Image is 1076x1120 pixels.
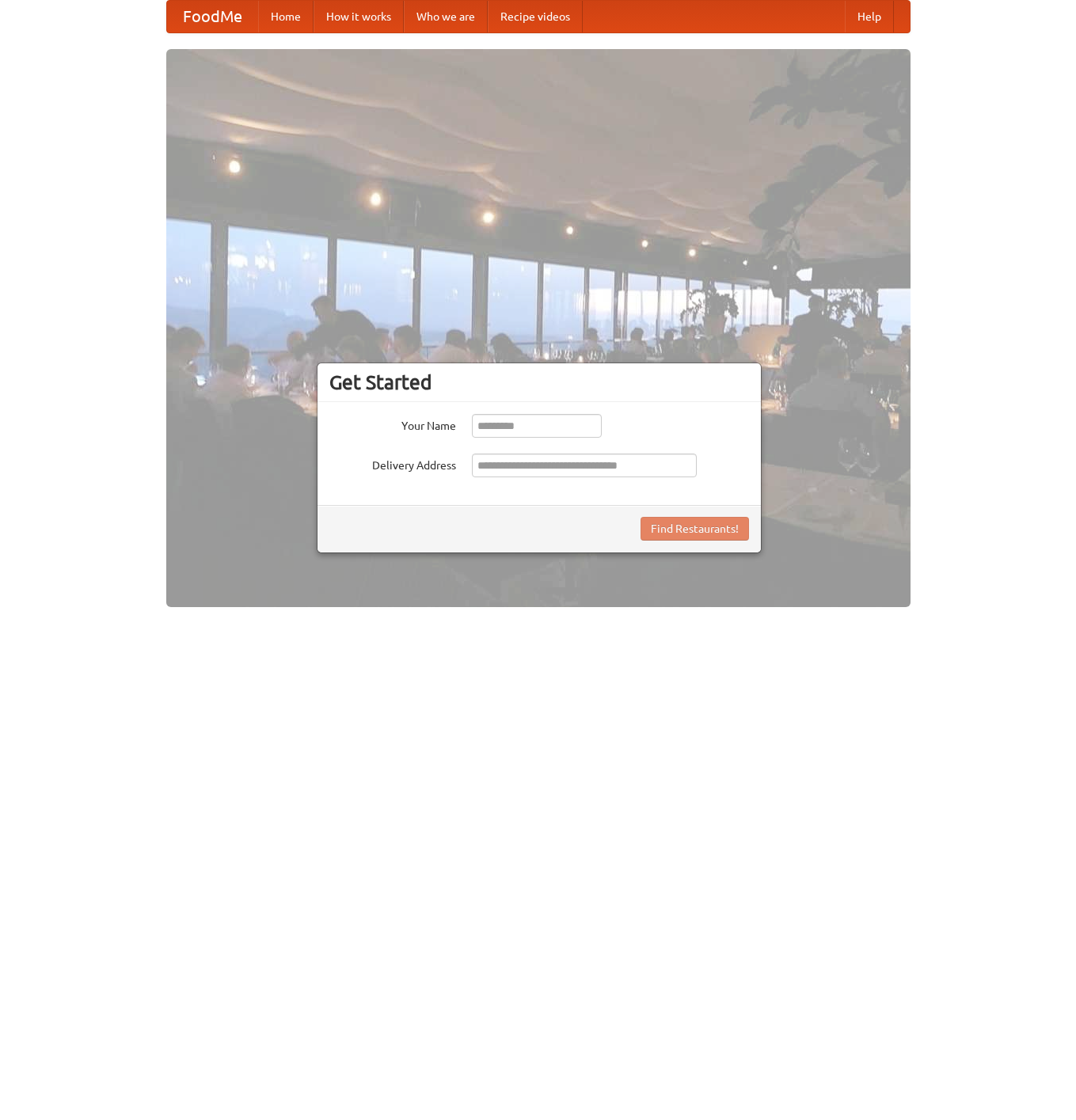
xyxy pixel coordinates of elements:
[167,1,258,32] a: FoodMe
[641,517,749,541] button: Find Restaurants!
[329,414,456,434] label: Your Name
[404,1,488,32] a: Who we are
[314,1,404,32] a: How it works
[488,1,583,32] a: Recipe videos
[845,1,894,32] a: Help
[329,370,749,394] h3: Get Started
[329,454,456,473] label: Delivery Address
[258,1,314,32] a: Home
